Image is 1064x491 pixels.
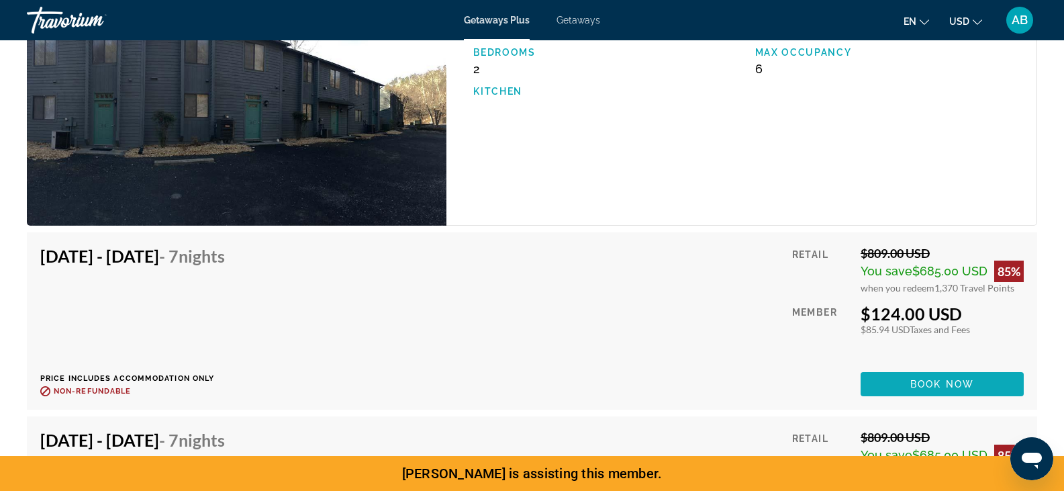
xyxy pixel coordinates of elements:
a: Travorium [27,3,161,38]
a: Getaways Plus [464,15,530,26]
span: [PERSON_NAME] is assisting this member. [402,465,663,482]
span: - 7 [159,246,225,266]
span: Book now [910,379,974,390]
div: Retail [792,246,851,294]
span: en [904,16,916,27]
p: Max Occupancy [755,47,1023,58]
span: AB [1012,13,1028,27]
h4: [DATE] - [DATE] [40,430,225,450]
div: $809.00 USD [861,246,1024,261]
iframe: Button to launch messaging window [1010,437,1053,480]
p: Bedrooms [473,47,741,58]
div: Member [792,304,851,362]
div: 85% [994,445,1024,466]
span: - 7 [159,430,225,450]
span: You save [861,448,912,462]
a: Getaways [557,15,600,26]
button: Change currency [949,11,982,31]
span: Nights [179,430,225,450]
h4: [DATE] - [DATE] [40,246,225,266]
span: $685.00 USD [912,448,987,462]
span: $685.00 USD [912,264,987,278]
div: $85.94 USD [861,324,1024,335]
span: 2 [473,62,480,76]
p: Kitchen [473,86,741,97]
div: $809.00 USD [861,430,1024,445]
button: User Menu [1002,6,1037,34]
span: You save [861,264,912,278]
div: $124.00 USD [861,304,1024,324]
span: Nights [179,246,225,266]
span: when you redeem [861,282,934,294]
div: 85% [994,261,1024,282]
span: Taxes and Fees [910,324,970,335]
span: Non-refundable [54,387,131,396]
span: 6 [755,62,763,76]
span: 1,370 Travel Points [934,282,1014,294]
button: Book now [861,372,1024,396]
div: Retail [792,430,851,478]
span: USD [949,16,969,27]
button: Change language [904,11,929,31]
p: Price includes accommodation only [40,374,235,383]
